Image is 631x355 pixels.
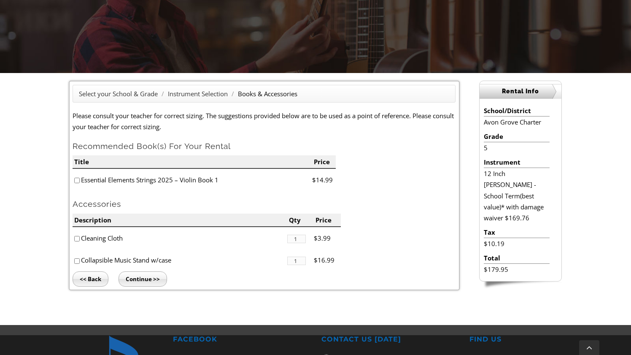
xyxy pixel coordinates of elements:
[79,89,158,98] a: Select your School & Grade
[312,169,336,191] li: $14.99
[73,199,456,209] h2: Accessories
[484,142,549,153] li: 5
[238,88,297,99] li: Books & Accessories
[168,89,228,98] a: Instrument Selection
[229,89,236,98] span: /
[484,238,549,249] li: $10.19
[484,264,549,275] li: $179.95
[314,249,341,271] li: $16.99
[287,214,314,227] li: Qty
[314,214,341,227] li: Price
[321,335,458,344] h2: CONTACT US [DATE]
[479,282,562,289] img: sidebar-footer.png
[312,155,336,169] li: Price
[484,168,549,223] li: 12 Inch [PERSON_NAME] - School Term(best value)* with damage waiver $169.76
[73,214,287,227] li: Description
[469,335,606,344] h2: FIND US
[73,271,108,287] input: << Back
[159,89,166,98] span: /
[119,271,167,287] input: Continue >>
[484,227,549,238] li: Tax
[484,157,549,168] li: Instrument
[73,110,456,133] p: Please consult your teacher for correct sizing. The suggestions provided below are to be used as ...
[73,227,287,249] li: Cleaning Cloth
[173,335,310,344] h2: FACEBOOK
[73,169,312,191] li: Essential Elements Strings 2025 – Violin Book 1
[484,131,549,142] li: Grade
[73,141,456,152] h2: Recommended Book(s) For Your Rental
[73,155,312,169] li: Title
[314,227,341,249] li: $3.99
[484,252,549,264] li: Total
[480,84,561,99] h2: Rental Info
[484,117,549,127] li: Avon Grove Charter
[73,249,287,271] li: Collapsible Music Stand w/case
[484,105,549,117] li: School/District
